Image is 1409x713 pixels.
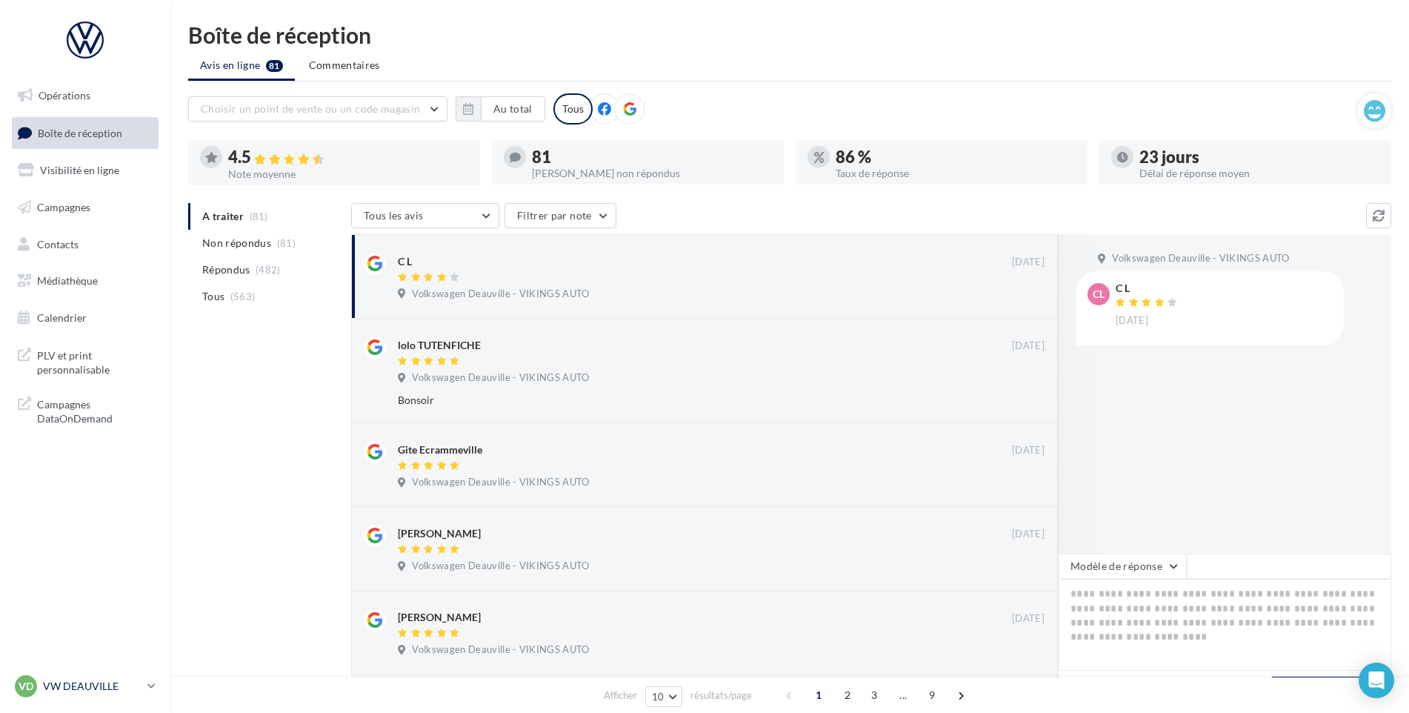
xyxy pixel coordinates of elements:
a: Médiathèque [9,265,161,296]
span: Visibilité en ligne [40,164,119,176]
span: 10 [652,691,664,703]
span: Tous les avis [364,209,424,222]
div: Taux de réponse [836,168,1076,179]
div: [PERSON_NAME] non répondus [532,168,772,179]
div: Délai de réponse moyen [1139,168,1379,179]
span: Contacts [37,237,79,250]
button: Au total [481,96,545,122]
span: Choisir un point de vente ou un code magasin [201,102,420,115]
span: 9 [920,683,944,707]
div: [PERSON_NAME] [398,526,481,541]
span: Opérations [39,89,90,102]
div: C L [1116,283,1181,294]
span: (482) [256,264,281,276]
div: [PERSON_NAME] [398,610,481,625]
p: VW DEAUVILLE [43,679,141,694]
button: 10 [645,686,683,707]
span: Campagnes [37,201,90,213]
a: Boîte de réception [9,117,161,149]
span: (563) [230,291,256,302]
a: Contacts [9,229,161,260]
div: 86 % [836,149,1076,165]
span: Non répondus [202,236,271,251]
span: Médiathèque [37,274,98,287]
span: [DATE] [1012,444,1045,457]
span: Volkswagen Deauville - VIKINGS AUTO [412,476,589,489]
span: (81) [277,237,296,249]
button: Au total [456,96,545,122]
span: Volkswagen Deauville - VIKINGS AUTO [412,643,589,657]
a: Visibilité en ligne [9,155,161,186]
span: ... [891,683,915,707]
span: [DATE] [1012,256,1045,269]
span: Campagnes DataOnDemand [37,394,153,426]
span: Calendrier [37,311,87,324]
span: [DATE] [1012,612,1045,626]
a: VD VW DEAUVILLE [12,672,159,700]
a: PLV et print personnalisable [9,339,161,383]
span: Volkswagen Deauville - VIKINGS AUTO [412,371,589,385]
span: Commentaires [309,59,380,71]
div: Boîte de réception [188,24,1391,46]
button: Modèle de réponse [1058,554,1187,579]
span: VD [19,679,33,694]
span: Tous [202,289,224,304]
span: [DATE] [1012,339,1045,353]
span: [DATE] [1012,528,1045,541]
span: Afficher [604,689,637,703]
span: 1 [807,683,830,707]
div: 81 [532,149,772,165]
span: CL [1093,287,1105,302]
a: Campagnes [9,192,161,223]
a: Calendrier [9,302,161,334]
div: Bonsoir [398,393,948,408]
button: Tous les avis [351,203,499,228]
div: lolo TUTENFICHE [398,338,481,353]
span: 3 [862,683,886,707]
span: PLV et print personnalisable [37,345,153,377]
span: Volkswagen Deauville - VIKINGS AUTO [412,560,589,573]
div: C L [398,254,412,269]
div: 4.5 [228,149,468,166]
span: Répondus [202,262,250,277]
span: Volkswagen Deauville - VIKINGS AUTO [1112,252,1289,265]
a: Campagnes DataOnDemand [9,388,161,432]
span: résultats/page [690,689,752,703]
div: Gite Ecrammeville [398,442,482,457]
span: Boîte de réception [38,126,122,139]
button: Choisir un point de vente ou un code magasin [188,96,447,122]
div: 23 jours [1139,149,1379,165]
div: Open Intercom Messenger [1359,663,1394,698]
div: Tous [553,93,593,125]
div: Note moyenne [228,169,468,179]
span: [DATE] [1116,314,1148,328]
a: Opérations [9,80,161,111]
button: Filtrer par note [504,203,616,228]
span: Volkswagen Deauville - VIKINGS AUTO [412,288,589,301]
span: 2 [836,683,859,707]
